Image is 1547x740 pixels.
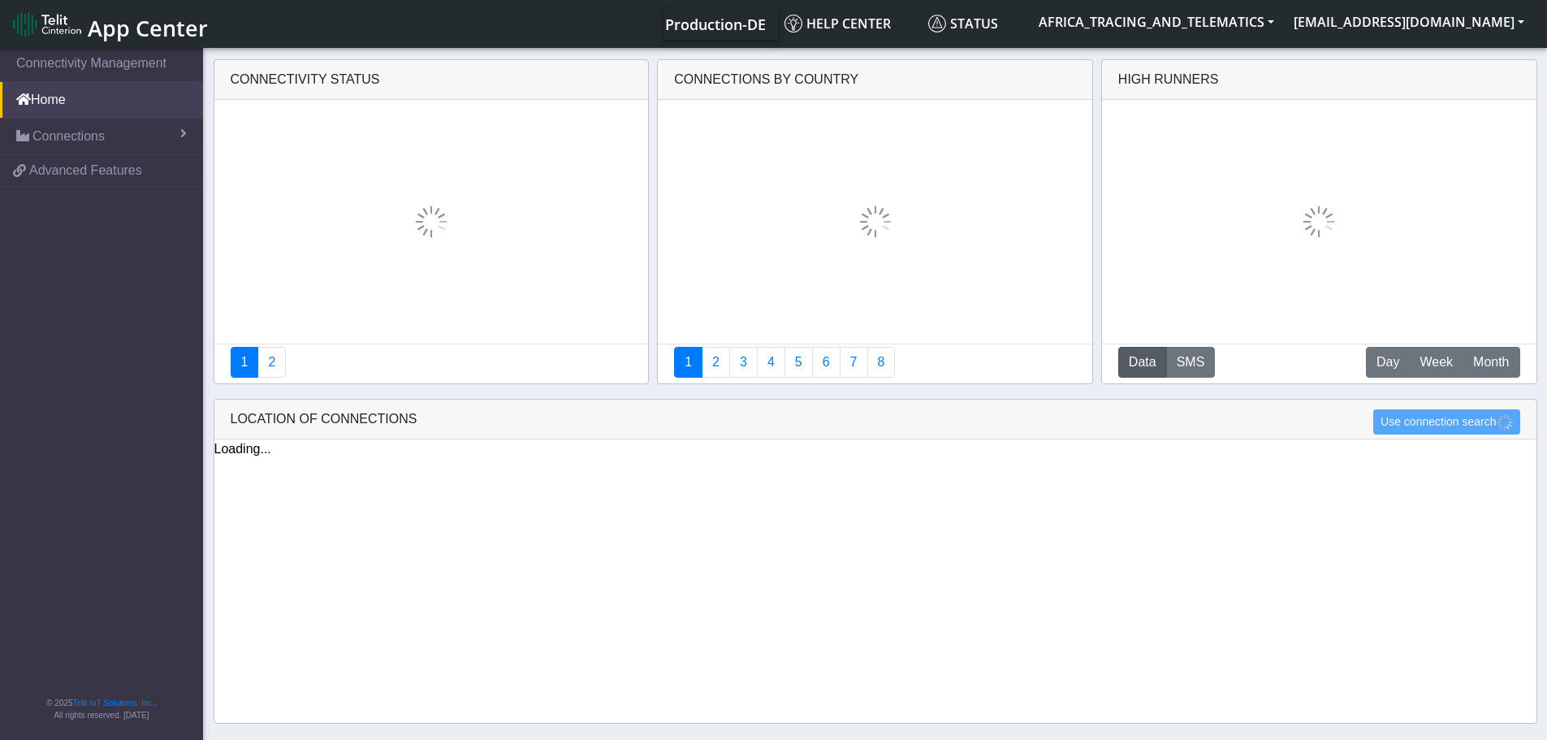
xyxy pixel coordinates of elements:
a: Connectivity status [231,347,259,378]
a: 14 Days Trend [812,347,840,378]
button: [EMAIL_ADDRESS][DOMAIN_NAME] [1284,7,1534,37]
a: Zero Session [840,347,868,378]
a: Status [922,7,1029,40]
span: Day [1376,353,1399,372]
img: loading.gif [1303,206,1335,238]
span: Status [928,15,998,32]
span: Advanced Features [29,161,142,180]
span: Production-DE [665,15,766,34]
a: Not Connected for 30 days [867,347,896,378]
a: Telit IoT Solutions, Inc. [73,699,154,708]
div: Connections By Country [658,60,1092,100]
button: Month [1463,347,1519,378]
button: Use connection search [1373,409,1519,435]
button: Week [1409,347,1463,378]
a: Usage per Country [729,347,758,378]
img: loading [1497,414,1513,431]
button: Data [1118,347,1167,378]
img: loading.gif [415,206,447,238]
div: LOCATION OF CONNECTIONS [214,400,1536,439]
a: App Center [13,6,205,41]
div: Connectivity status [214,60,649,100]
nav: Summary paging [674,347,1076,378]
span: Help center [784,15,891,32]
img: loading.gif [859,206,892,238]
img: knowledge.svg [784,15,802,32]
button: SMS [1166,347,1216,378]
a: Connections By Carrier [757,347,785,378]
span: Month [1473,353,1509,372]
img: logo-telit-cinterion-gw-new.png [13,11,81,37]
a: Your current platform instance [664,7,765,40]
button: AFRICA_TRACING_AND_TELEMATICS [1029,7,1284,37]
a: Deployment status [257,347,286,378]
a: Connections By Country [674,347,702,378]
div: High Runners [1118,70,1219,89]
a: Carrier [702,347,730,378]
a: Usage by Carrier [784,347,813,378]
div: Loading... [214,439,1536,459]
span: Connections [32,127,105,146]
button: Day [1366,347,1410,378]
span: App Center [88,13,208,43]
a: Help center [778,7,922,40]
span: Week [1420,353,1453,372]
nav: Summary paging [231,347,633,378]
img: status.svg [928,15,946,32]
